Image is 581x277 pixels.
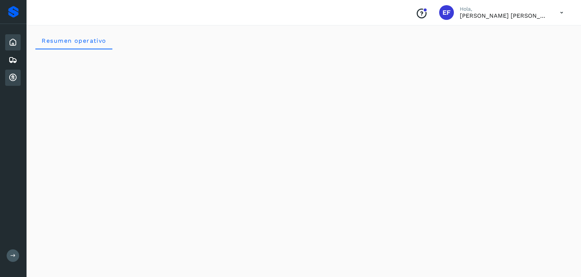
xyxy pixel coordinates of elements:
p: Efren Fernando Millan Quiroz [460,12,548,19]
div: Embarques [5,52,21,68]
span: Resumen operativo [41,37,106,44]
p: Hola, [460,6,548,12]
div: Inicio [5,34,21,50]
div: Cuentas por cobrar [5,70,21,86]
